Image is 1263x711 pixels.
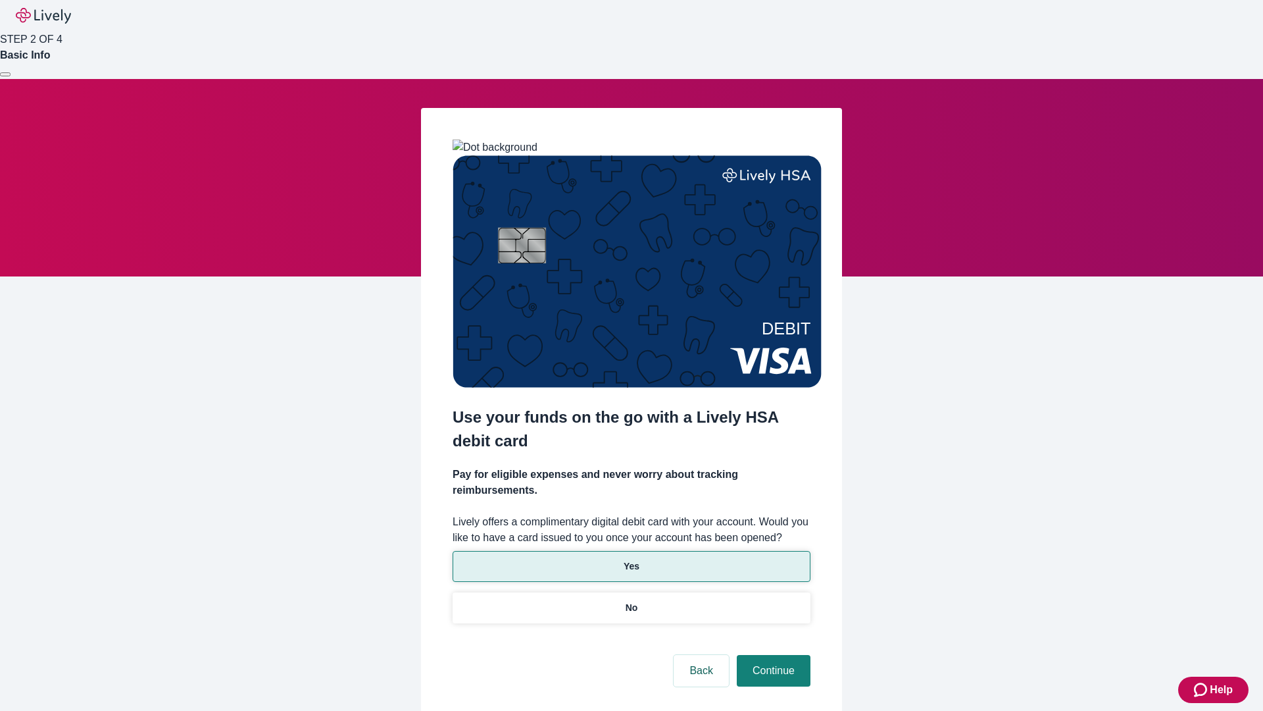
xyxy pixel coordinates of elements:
[453,514,810,546] label: Lively offers a complimentary digital debit card with your account. Would you like to have a card...
[453,140,537,155] img: Dot background
[737,655,810,687] button: Continue
[16,8,71,24] img: Lively
[453,406,810,453] h2: Use your funds on the go with a Lively HSA debit card
[1210,682,1233,698] span: Help
[453,592,810,623] button: No
[674,655,729,687] button: Back
[453,467,810,498] h4: Pay for eligible expenses and never worry about tracking reimbursements.
[453,155,822,388] img: Debit card
[624,560,639,573] p: Yes
[453,551,810,582] button: Yes
[1178,677,1249,703] button: Zendesk support iconHelp
[1194,682,1210,698] svg: Zendesk support icon
[626,601,638,615] p: No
